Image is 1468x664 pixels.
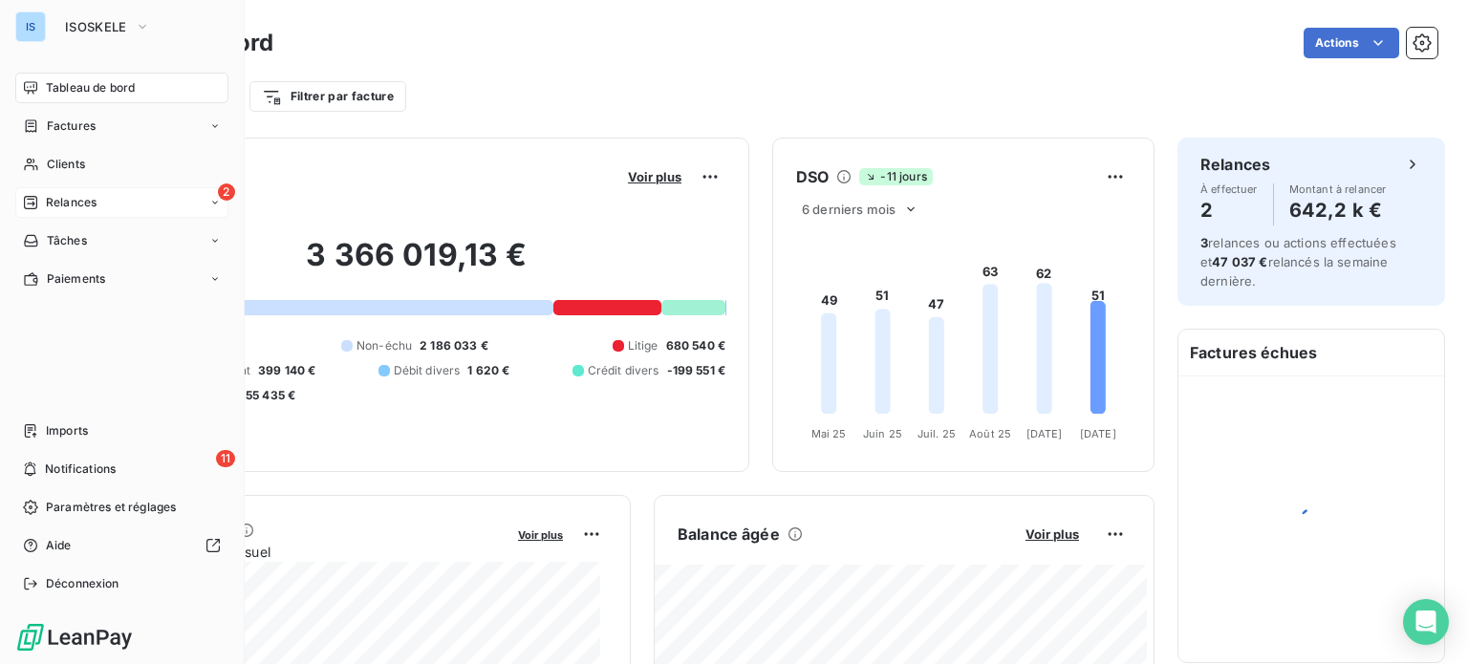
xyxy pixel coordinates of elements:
tspan: Juin 25 [863,427,902,440]
span: 3 [1200,235,1208,250]
div: IS [15,11,46,42]
span: Voir plus [1025,526,1079,542]
span: 47 037 € [1212,254,1267,269]
span: Notifications [45,461,116,478]
span: 1 620 € [467,362,509,379]
span: Tâches [47,232,87,249]
h4: 642,2 k € [1289,195,1387,225]
h6: DSO [796,165,829,188]
h2: 3 366 019,13 € [108,236,725,293]
tspan: Juil. 25 [917,427,956,440]
span: Non-échu [356,337,412,354]
span: Litige [628,337,658,354]
span: Chiffre d'affaires mensuel [108,542,505,562]
span: Paramètres et réglages [46,499,176,516]
div: Open Intercom Messenger [1403,599,1449,645]
span: Déconnexion [46,575,119,592]
span: Tableau de bord [46,79,135,96]
span: Montant à relancer [1289,183,1387,195]
span: 680 540 € [666,337,725,354]
tspan: Mai 25 [811,427,847,440]
span: 399 140 € [258,362,315,379]
button: Voir plus [512,525,569,543]
span: -55 435 € [240,387,295,404]
span: 11 [216,450,235,467]
button: Voir plus [622,168,687,185]
button: Filtrer par facture [249,81,406,112]
span: Voir plus [628,169,681,184]
span: -199 551 € [667,362,726,379]
h6: Relances [1200,153,1270,176]
a: Aide [15,530,228,561]
span: Crédit divers [588,362,659,379]
h6: Balance âgée [678,523,780,546]
span: Clients [47,156,85,173]
span: Débit divers [394,362,461,379]
tspan: Août 25 [969,427,1011,440]
button: Actions [1304,28,1399,58]
span: Factures [47,118,96,135]
tspan: [DATE] [1080,427,1116,440]
span: relances ou actions effectuées et relancés la semaine dernière. [1200,235,1396,289]
span: -11 jours [859,168,932,185]
span: 6 derniers mois [802,202,896,217]
span: À effectuer [1200,183,1258,195]
span: 2 [218,183,235,201]
span: 2 186 033 € [420,337,488,354]
h4: 2 [1200,195,1258,225]
span: Voir plus [518,528,563,542]
span: ISOSKELE [65,19,127,34]
span: Paiements [47,270,105,288]
span: Relances [46,194,97,211]
img: Logo LeanPay [15,622,134,653]
h6: Factures échues [1178,330,1444,375]
tspan: [DATE] [1026,427,1063,440]
span: Imports [46,422,88,439]
span: Aide [46,537,72,554]
button: Voir plus [1020,525,1085,543]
